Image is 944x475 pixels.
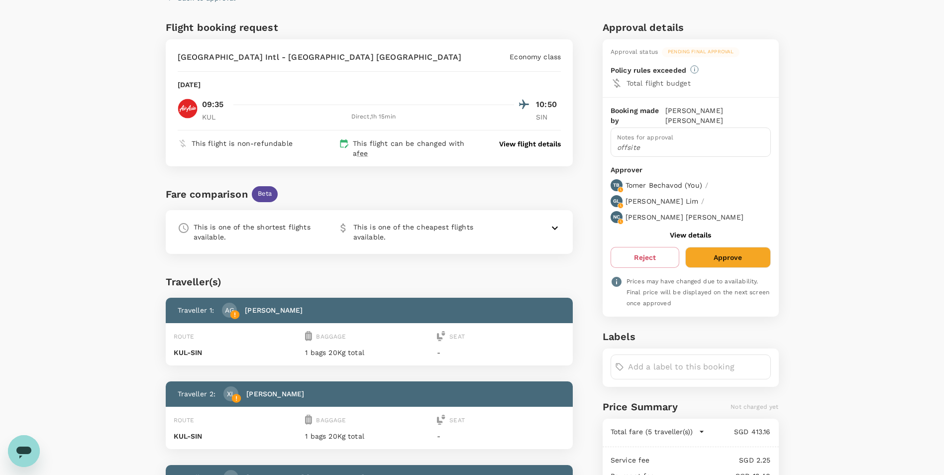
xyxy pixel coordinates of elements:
p: Approver [611,165,771,175]
span: Seat [449,333,465,340]
p: NC [613,214,620,221]
p: 1 bags 20Kg total [305,431,433,441]
button: Approve [685,247,770,268]
p: / [701,196,704,206]
span: Seat [449,417,465,424]
p: [DATE] [178,80,201,90]
p: 1 bags 20Kg total [305,348,433,357]
h6: Approval details [603,19,779,35]
p: XL [227,389,235,399]
p: Total flight budget [627,78,771,88]
div: Approval status [611,47,658,57]
p: - [437,348,565,357]
p: [PERSON_NAME] [PERSON_NAME] [665,106,771,125]
p: offsite [617,142,764,152]
p: - [437,431,565,441]
p: / [705,180,708,190]
p: KUL - SIN [174,348,302,357]
p: Service fee [611,455,650,465]
p: AG [225,305,234,315]
p: TB [613,182,620,189]
input: Add a label to this booking [628,359,766,375]
span: fee [357,149,368,157]
span: Prices may have changed due to availability. Final price will be displayed on the next screen onc... [627,278,769,307]
img: seat-icon [437,331,445,341]
p: Traveller 2 : [178,389,216,399]
p: Tomer Bechavod ( You ) [626,180,702,190]
img: AK [178,99,198,119]
button: View flight details [499,139,561,149]
h6: Labels [603,329,779,345]
span: Beta [252,189,278,199]
p: [PERSON_NAME] [246,389,304,399]
p: Policy rules exceeded [611,65,686,75]
button: View details [670,231,711,239]
span: Baggage [316,417,346,424]
button: Reject [611,247,679,268]
p: This flight is non-refundable [192,138,293,148]
p: This is one of the shortest flights available. [194,222,321,242]
img: seat-icon [437,415,445,425]
h6: Price Summary [603,399,678,415]
img: baggage-icon [305,415,312,425]
p: KUL [202,112,227,122]
button: Total fare (5 traveller(s)) [611,427,705,437]
iframe: Button to launch messaging window [8,435,40,467]
div: Direct , 1h 15min [233,112,515,122]
p: [PERSON_NAME] [245,305,303,315]
span: Route [174,333,195,340]
p: [PERSON_NAME] [PERSON_NAME] [626,212,743,222]
span: Baggage [316,333,346,340]
p: [PERSON_NAME] Lim [626,196,699,206]
div: Traveller(s) [166,274,573,290]
p: 10:50 [536,99,561,111]
p: Booking made by [611,106,665,125]
p: Total fare (5 traveller(s)) [611,427,693,437]
p: GL [613,198,620,205]
p: Economy class [510,52,561,62]
p: SIN [536,112,561,122]
span: Not charged yet [731,403,778,410]
span: Pending final approval [662,48,739,55]
span: Route [174,417,195,424]
p: KUL - SIN [174,431,302,441]
p: SGD 413.16 [705,427,771,437]
p: Traveller 1 : [178,305,214,315]
div: Fare comparison [166,186,248,202]
p: 09:35 [202,99,224,111]
span: Notes for approval [617,134,674,141]
p: [GEOGRAPHIC_DATA] Intl - [GEOGRAPHIC_DATA] [GEOGRAPHIC_DATA] [178,51,462,63]
p: SGD 2.25 [650,455,771,465]
h6: Flight booking request [166,19,367,35]
p: This flight can be changed with a [353,138,480,158]
img: baggage-icon [305,331,312,341]
p: This is one of the cheapest flights available. [353,222,481,242]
